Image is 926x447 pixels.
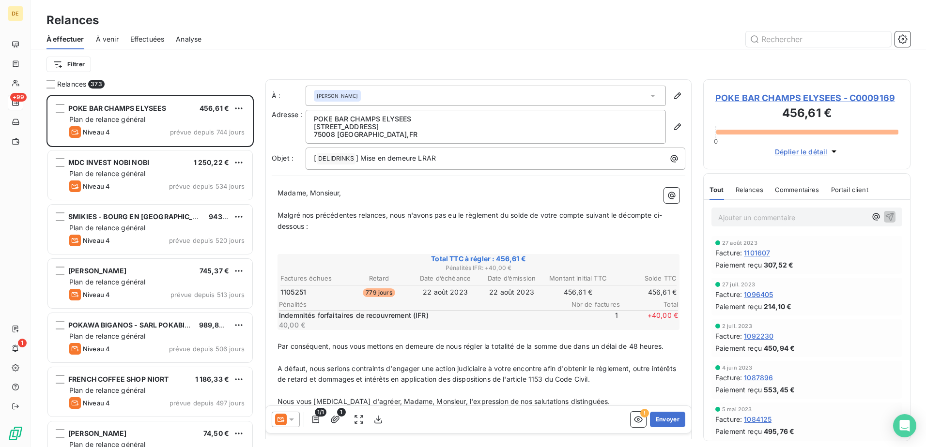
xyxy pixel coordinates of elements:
span: 27 juil. 2023 [722,282,755,287]
th: Factures échues [280,273,345,283]
p: 40,00 € [279,320,558,330]
span: 943,43 € [209,212,240,221]
span: Plan de relance général [69,169,145,178]
span: Relances [736,186,763,194]
span: À venir [96,34,119,44]
span: 1084125 [744,414,772,424]
span: 1 250,22 € [194,158,230,166]
h3: 456,61 € [715,104,898,124]
input: Rechercher [746,31,891,47]
span: 307,52 € [764,260,793,270]
span: 74,50 € [203,429,229,437]
span: [PERSON_NAME] [68,429,126,437]
span: Facture : [715,248,742,258]
span: Niveau 4 [83,128,110,136]
span: 1 186,33 € [195,375,230,383]
span: 450,94 € [764,343,795,353]
span: 1101607 [744,248,770,258]
span: 214,10 € [764,301,791,312]
span: SMIKIES - BOURG EN [GEOGRAPHIC_DATA] - SSPP CONCEPT [68,212,273,221]
span: Total TTC à régler : 456,61 € [279,254,678,264]
span: POKE BAR CHAMPS ELYSEES - C0009169 [715,91,898,104]
span: POKAWA BIGANOS - SARL POKABIGA [68,321,195,329]
span: FRENCH COFFEE SHOP NIORT [68,375,169,383]
span: Facture : [715,331,742,341]
td: 22 août 2023 [413,287,478,298]
span: Niveau 4 [83,345,110,353]
span: 373 [88,80,104,89]
td: 456,61 € [545,287,611,298]
span: Portail client [831,186,868,194]
span: Facture : [715,372,742,383]
p: 75008 [GEOGRAPHIC_DATA] , FR [314,131,658,138]
span: Paiement reçu [715,343,762,353]
span: [PERSON_NAME] [317,92,358,99]
span: Nbr de factures [562,300,620,308]
span: Niveau 4 [83,237,110,244]
span: Plan de relance général [69,115,145,123]
span: 1105251 [280,287,306,297]
span: Analyse [176,34,201,44]
span: 1 [337,408,346,417]
span: Niveau 4 [83,291,110,298]
td: 22 août 2023 [479,287,544,298]
span: Relances [57,79,86,89]
span: 4 juin 2023 [722,365,753,371]
span: ] Mise en demeure LRAR [356,154,436,162]
span: prévue depuis 744 jours [170,128,245,136]
span: 779 jours [363,288,395,297]
span: Madame, Monsieur, [278,189,341,197]
div: Open Intercom Messenger [893,414,916,437]
p: Indemnités forfaitaires de recouvrement (IFR) [279,311,558,320]
span: 1087896 [744,372,773,383]
span: 745,37 € [200,267,229,275]
span: prévue depuis 520 jours [169,237,245,244]
span: prévue depuis 497 jours [170,399,245,407]
span: prévue depuis 534 jours [169,182,245,190]
span: Plan de relance général [69,332,145,340]
span: 5 mai 2023 [722,406,752,412]
span: [ [314,154,316,162]
span: 1092230 [744,331,773,341]
h3: Relances [46,12,99,29]
button: Envoyer [650,412,685,427]
span: POKE BAR CHAMPS ELYSEES [68,104,166,112]
span: Paiement reçu [715,301,762,312]
span: Pénalités IFR : + 40,00 € [279,264,678,272]
span: Effectuées [130,34,165,44]
span: Plan de relance général [69,278,145,286]
span: Facture : [715,414,742,424]
span: Pénalités [279,300,562,308]
span: Tout [710,186,724,194]
span: 2 juil. 2023 [722,323,752,329]
span: 456,61 € [200,104,229,112]
div: grid [46,95,254,447]
span: prévue depuis 506 jours [169,345,245,353]
span: Paiement reçu [715,385,762,395]
span: Déplier le détail [775,147,828,157]
span: 553,45 € [764,385,795,395]
span: À effectuer [46,34,84,44]
span: Plan de relance général [69,223,145,232]
span: A défaut, nous serions contraints d'engager une action judiciaire à votre encontre afin d'obtenir... [278,364,678,384]
span: + 40,00 € [620,311,678,330]
span: 1/1 [315,408,326,417]
span: 495,76 € [764,426,794,436]
span: Facture : [715,289,742,299]
span: Objet : [272,154,293,162]
img: Logo LeanPay [8,426,23,441]
td: 456,61 € [612,287,677,298]
th: Date d’émission [479,273,544,283]
span: +99 [10,93,27,102]
span: Niveau 4 [83,182,110,190]
span: 1 [18,339,27,347]
p: POKE BAR CHAMPS ELYSEES [314,115,658,123]
span: 27 août 2023 [722,240,757,246]
th: Retard [346,273,412,283]
span: 989,89 € [199,321,230,329]
span: Total [620,300,678,308]
span: 1 [560,311,618,330]
span: Nous vous [MEDICAL_DATA] d'agréer, Madame, Monsieur, l'expression de nos salutations distinguées. [278,397,610,405]
th: Montant initial TTC [545,273,611,283]
span: prévue depuis 513 jours [170,291,245,298]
